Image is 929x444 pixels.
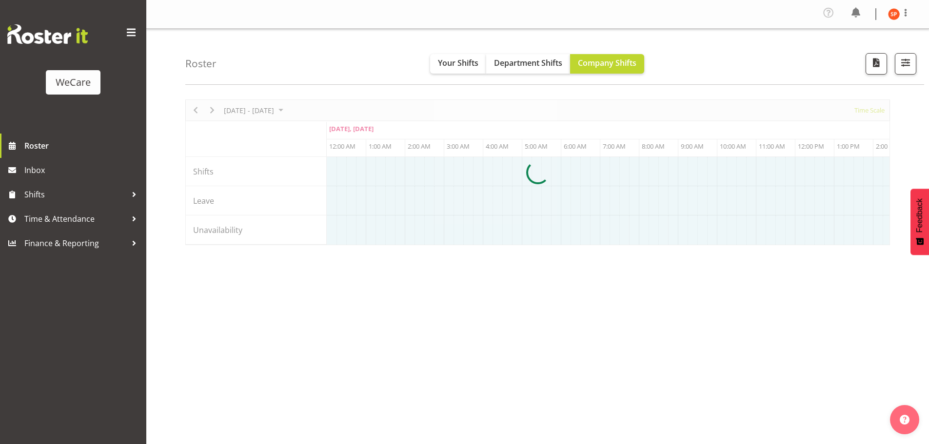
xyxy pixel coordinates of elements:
img: Rosterit website logo [7,24,88,44]
span: Roster [24,138,141,153]
span: Finance & Reporting [24,236,127,251]
span: Time & Attendance [24,212,127,226]
button: Company Shifts [570,54,644,74]
span: Feedback [915,198,924,232]
button: Download a PDF of the roster according to the set date range. [866,53,887,75]
span: Company Shifts [578,58,636,68]
h4: Roster [185,58,217,69]
span: Inbox [24,163,141,177]
span: Shifts [24,187,127,202]
button: Feedback - Show survey [910,189,929,255]
span: Your Shifts [438,58,478,68]
button: Filter Shifts [895,53,916,75]
img: samantha-poultney11298.jpg [888,8,900,20]
button: Your Shifts [430,54,486,74]
img: help-xxl-2.png [900,415,909,425]
div: WeCare [56,75,91,90]
span: Department Shifts [494,58,562,68]
button: Department Shifts [486,54,570,74]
